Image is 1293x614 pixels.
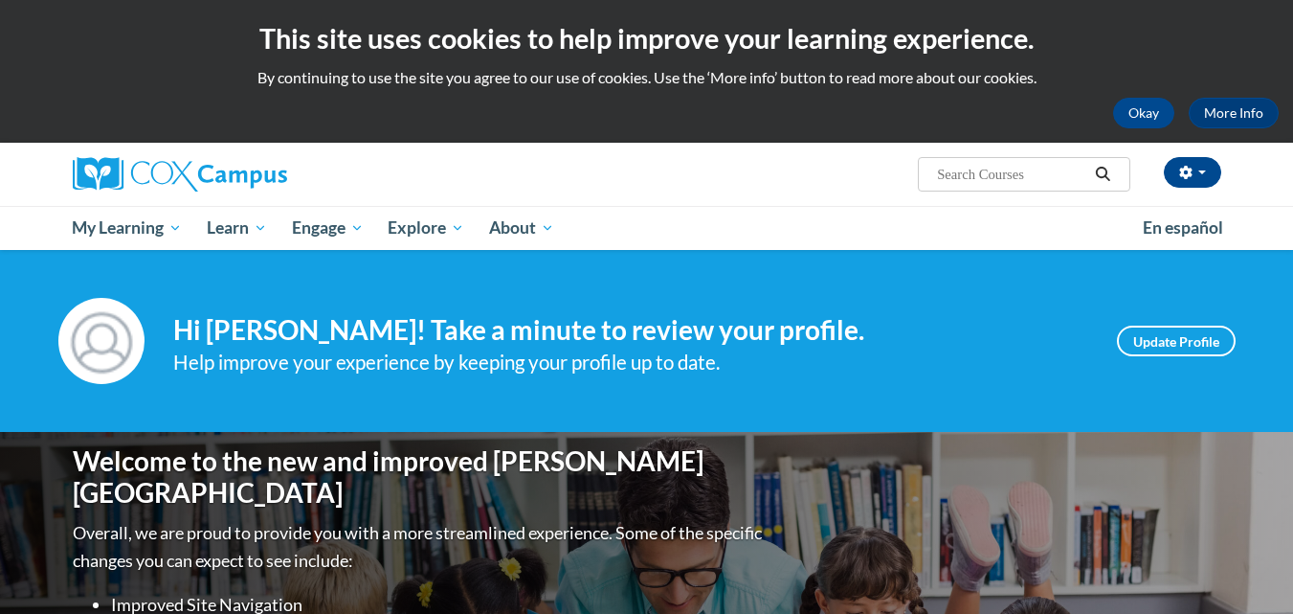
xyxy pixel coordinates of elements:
[173,314,1088,347] h4: Hi [PERSON_NAME]! Take a minute to review your profile.
[292,216,364,239] span: Engage
[72,216,182,239] span: My Learning
[14,19,1279,57] h2: This site uses cookies to help improve your learning experience.
[44,206,1250,250] div: Main menu
[73,519,767,575] p: Overall, we are proud to provide you with a more streamlined experience. Some of the specific cha...
[375,206,477,250] a: Explore
[279,206,376,250] a: Engage
[1113,98,1174,128] button: Okay
[14,67,1279,88] p: By continuing to use the site you agree to our use of cookies. Use the ‘More info’ button to read...
[935,163,1088,186] input: Search Courses
[173,347,1088,378] div: Help improve your experience by keeping your profile up to date.
[73,445,767,510] h1: Welcome to the new and improved [PERSON_NAME][GEOGRAPHIC_DATA]
[73,157,287,192] img: Cox Campus
[1143,217,1223,238] span: En español
[60,206,195,250] a: My Learning
[388,216,464,239] span: Explore
[194,206,279,250] a: Learn
[489,216,554,239] span: About
[207,216,267,239] span: Learn
[1189,98,1279,128] a: More Info
[1117,326,1236,356] a: Update Profile
[58,298,145,384] img: Profile Image
[477,206,567,250] a: About
[73,157,436,192] a: Cox Campus
[1164,157,1221,188] button: Account Settings
[1088,163,1117,186] button: Search
[1130,208,1236,248] a: En español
